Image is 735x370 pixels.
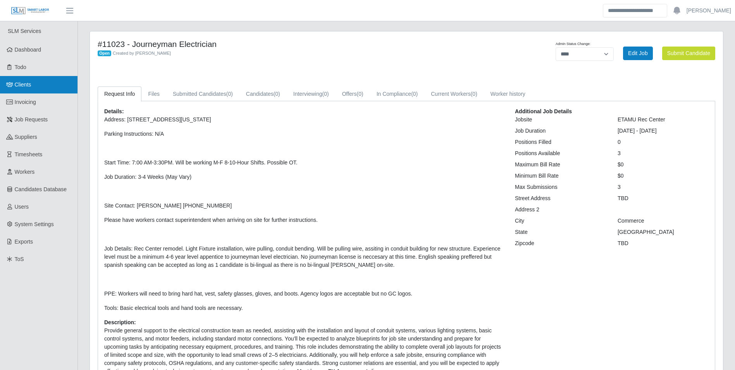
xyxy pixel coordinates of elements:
[471,91,477,97] span: (0)
[15,47,41,53] span: Dashboard
[15,256,24,262] span: ToS
[104,216,503,224] p: Please have workers contact superintendent when arriving on site for further instructions.
[166,86,239,102] a: Submitted Candidates
[15,81,31,88] span: Clients
[104,319,136,325] b: Description:
[509,228,612,236] div: State
[612,116,714,124] div: ETAMU Rec Center
[98,86,141,102] a: Request Info
[104,304,503,312] p: Tools: Basic electrical tools and hand tools are necessary.
[424,86,484,102] a: Current Workers
[104,290,503,298] p: PPE: Workers will need to bring hard hat, vest, safety glasses, gloves, and boots. Agency logos a...
[515,108,572,114] b: Additional Job Details
[104,130,503,138] p: Parking Instructions: N/A
[509,206,612,214] div: Address 2
[603,4,667,17] input: Search
[274,91,280,97] span: (0)
[612,183,714,191] div: 3
[15,169,35,175] span: Workers
[287,86,336,102] a: Interviewing
[15,64,26,70] span: Todo
[484,86,532,102] a: Worker history
[556,41,590,47] label: Admin Status Change:
[509,183,612,191] div: Max Submissions
[141,86,166,102] a: Files
[357,91,363,97] span: (0)
[662,47,715,60] button: Submit Candidate
[11,7,50,15] img: SLM Logo
[226,91,233,97] span: (0)
[612,194,714,202] div: TBD
[612,149,714,157] div: 3
[15,186,67,192] span: Candidates Database
[239,86,287,102] a: Candidates
[322,91,329,97] span: (0)
[15,204,29,210] span: Users
[509,116,612,124] div: Jobsite
[612,138,714,146] div: 0
[104,173,503,181] p: Job Duration: 3-4 Weeks (May Vary)
[509,127,612,135] div: Job Duration
[15,221,54,227] span: System Settings
[509,138,612,146] div: Positions Filled
[15,134,37,140] span: Suppliers
[612,217,714,225] div: Commerce
[15,99,36,105] span: Invoicing
[623,47,653,60] a: Edit Job
[104,245,503,269] p: Job Details: Rec Center remodel. Light Fixture installation, wire pulling, conduit bending. Will ...
[509,217,612,225] div: City
[336,86,370,102] a: Offers
[612,239,714,247] div: TBD
[687,7,731,15] a: [PERSON_NAME]
[104,159,503,167] p: Start Time: 7:00 AM-3:30PM. Will be working M-F 8-10-Hour Shifts. Possible OT.
[8,28,41,34] span: SLM Services
[15,116,48,123] span: Job Requests
[98,50,111,57] span: Open
[612,127,714,135] div: [DATE] - [DATE]
[15,239,33,245] span: Exports
[98,39,453,49] h4: #11023 - Journeyman Electrician
[113,51,171,55] span: Created by [PERSON_NAME]
[509,194,612,202] div: Street Address
[370,86,425,102] a: In Compliance
[104,108,124,114] b: Details:
[509,149,612,157] div: Positions Available
[15,151,43,157] span: Timesheets
[104,116,503,124] p: Address: [STREET_ADDRESS][US_STATE]
[104,202,503,210] p: Site Contact: [PERSON_NAME] [PHONE_NUMBER]
[509,161,612,169] div: Maximum Bill Rate
[612,161,714,169] div: $0
[612,228,714,236] div: [GEOGRAPHIC_DATA]
[612,172,714,180] div: $0
[509,239,612,247] div: Zipcode
[509,172,612,180] div: Minimum Bill Rate
[411,91,418,97] span: (0)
